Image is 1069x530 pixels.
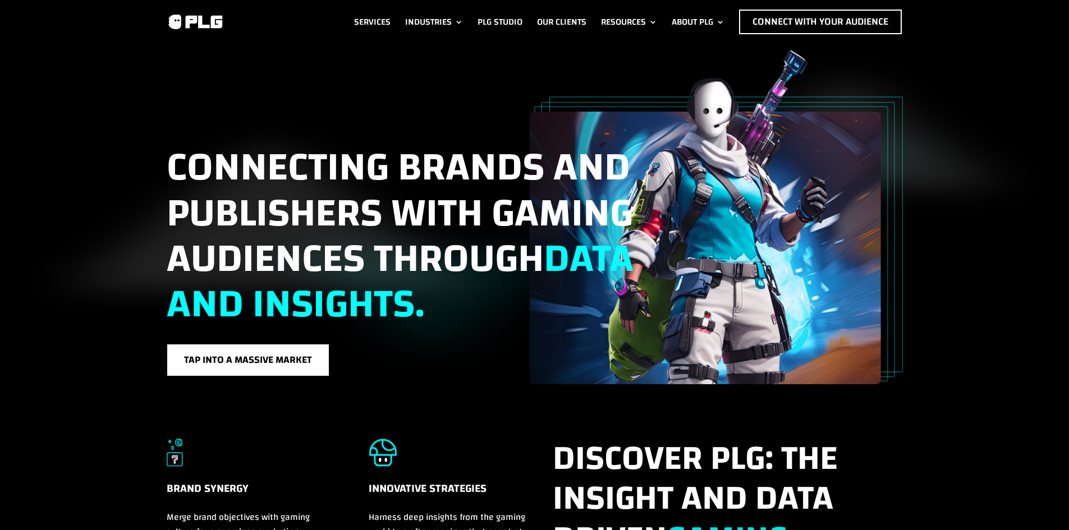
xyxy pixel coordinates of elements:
div: Tiện ích trò chuyện [1013,476,1069,530]
h5: Brand Synergy [167,480,329,510]
span: Connecting brands and publishers with gaming audiences through [167,130,634,341]
a: About PLG [672,10,724,34]
a: Resources [601,10,657,34]
a: Industries [405,10,463,34]
iframe: Chat Widget [1013,476,1069,530]
span: data and insights. [167,222,634,341]
a: PLG Studio [478,10,522,34]
a: Services [354,10,391,34]
h5: Innovative Strategies [369,480,538,510]
a: Our Clients [537,10,586,34]
a: Connect with Your Audience [739,10,902,34]
a: Tap into a massive market [167,344,329,377]
img: Brand Synergy [167,439,183,467]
